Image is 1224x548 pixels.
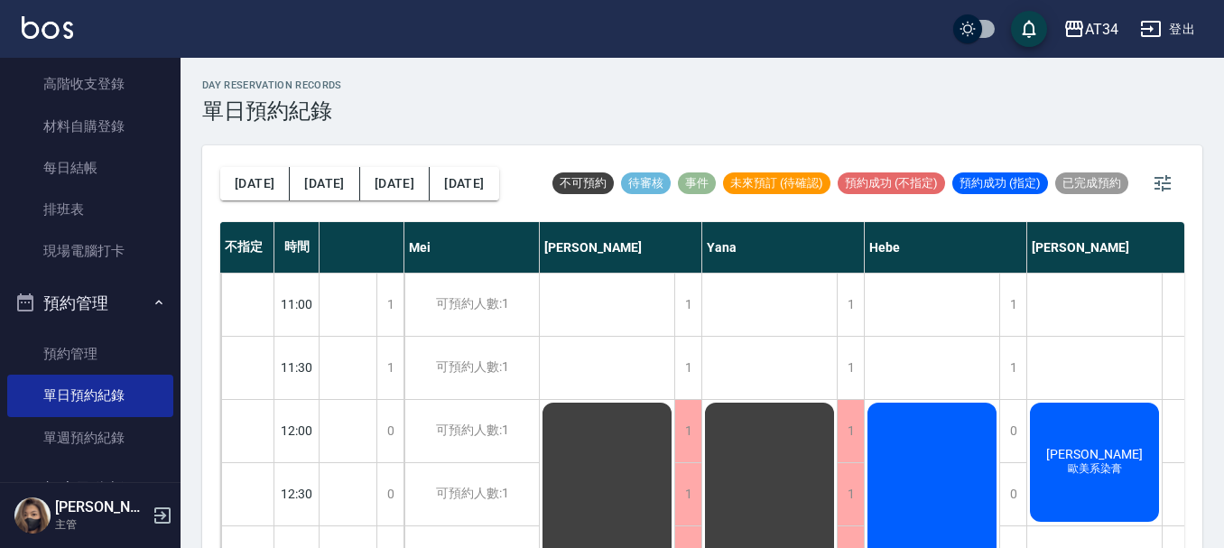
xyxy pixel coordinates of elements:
a: 每日結帳 [7,147,173,189]
div: 1 [837,463,864,525]
div: 可預約人數:1 [404,463,539,525]
div: 可預約人數:1 [404,400,539,462]
h5: [PERSON_NAME] [55,498,147,516]
a: 單日預約紀錄 [7,375,173,416]
button: [DATE] [430,167,498,200]
div: 1 [674,337,701,399]
p: 主管 [55,516,147,533]
button: [DATE] [220,167,290,200]
div: 可預約人數:1 [404,274,539,336]
button: save [1011,11,1047,47]
span: 歐美系染膏 [1064,461,1126,477]
div: 1 [837,337,864,399]
div: AT34 [1085,18,1118,41]
a: 現場電腦打卡 [7,230,173,272]
div: 1 [999,337,1026,399]
span: 事件 [678,175,716,191]
div: 12:30 [274,462,320,525]
div: Yana [702,222,865,273]
button: [DATE] [360,167,430,200]
div: 0 [999,463,1026,525]
div: 時間 [274,222,320,273]
div: 1 [674,400,701,462]
span: 預約成功 (不指定) [838,175,945,191]
div: Hebe [865,222,1027,273]
div: 0 [999,400,1026,462]
div: 11:30 [274,336,320,399]
span: 未來預訂 (待確認) [723,175,830,191]
div: 1 [376,274,403,336]
div: 1 [837,400,864,462]
span: 待審核 [621,175,671,191]
div: 不指定 [220,222,274,273]
div: 1 [999,274,1026,336]
a: 材料自購登錄 [7,106,173,147]
span: 不可預約 [552,175,614,191]
a: 高階收支登錄 [7,63,173,105]
button: 預約管理 [7,280,173,327]
div: [PERSON_NAME] [540,222,702,273]
span: 預約成功 (指定) [952,175,1048,191]
img: Logo [22,16,73,39]
button: 登出 [1133,13,1202,46]
div: 1 [376,337,403,399]
div: 11:00 [274,273,320,336]
a: 單週預約紀錄 [7,417,173,459]
div: 12:00 [274,399,320,462]
a: 排班表 [7,189,173,230]
div: 0 [376,463,403,525]
a: 預約管理 [7,333,173,375]
span: [PERSON_NAME] [1043,447,1146,461]
div: 1 [674,274,701,336]
button: 報表及分析 [7,466,173,513]
img: Person [14,497,51,534]
h2: day Reservation records [202,79,342,91]
div: 可預約人數:1 [404,337,539,399]
span: 已完成預約 [1055,175,1128,191]
button: AT34 [1056,11,1126,48]
div: 1 [674,463,701,525]
div: 0 [376,400,403,462]
h3: 單日預約紀錄 [202,98,342,124]
button: [DATE] [290,167,359,200]
div: Mei [404,222,540,273]
div: 1 [837,274,864,336]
